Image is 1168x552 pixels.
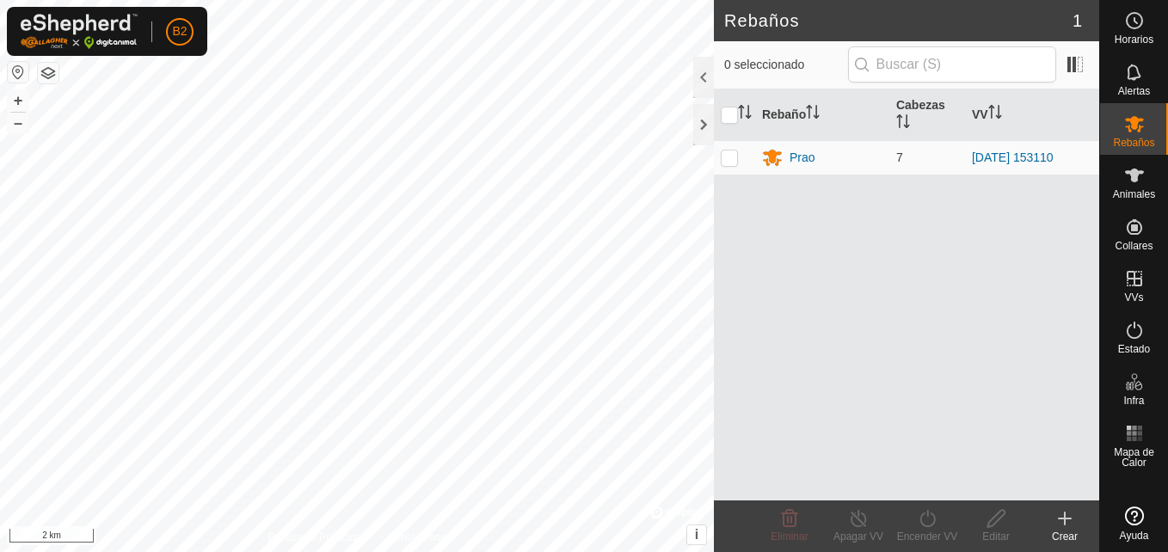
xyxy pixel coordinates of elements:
[8,62,28,83] button: Restablecer Mapa
[1118,344,1150,354] span: Estado
[1113,138,1154,148] span: Rebaños
[806,107,820,121] p-sorticon: Activar para ordenar
[1120,531,1149,541] span: Ayuda
[896,117,910,131] p-sorticon: Activar para ordenar
[889,89,965,141] th: Cabezas
[755,89,889,141] th: Rebaño
[724,56,848,74] span: 0 seleccionado
[824,529,893,544] div: Apagar VV
[1118,86,1150,96] span: Alertas
[21,14,138,49] img: Logo Gallagher
[268,530,367,545] a: Política de Privacidad
[8,90,28,111] button: +
[790,149,815,167] div: Prao
[1123,396,1144,406] span: Infra
[965,89,1099,141] th: VV
[1124,292,1143,303] span: VVs
[771,531,808,543] span: Eliminar
[172,22,187,40] span: B2
[1073,8,1082,34] span: 1
[893,529,962,544] div: Encender VV
[738,107,752,121] p-sorticon: Activar para ordenar
[388,530,446,545] a: Contáctenos
[962,529,1030,544] div: Editar
[1115,241,1153,251] span: Collares
[1115,34,1153,45] span: Horarios
[1104,447,1164,468] span: Mapa de Calor
[724,10,1073,31] h2: Rebaños
[972,150,1054,164] a: [DATE] 153110
[1100,500,1168,548] a: Ayuda
[1030,529,1099,544] div: Crear
[695,527,698,542] span: i
[38,63,58,83] button: Capas del Mapa
[896,150,903,164] span: 7
[687,525,706,544] button: i
[848,46,1056,83] input: Buscar (S)
[988,107,1002,121] p-sorticon: Activar para ordenar
[1113,189,1155,199] span: Animales
[8,113,28,133] button: –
